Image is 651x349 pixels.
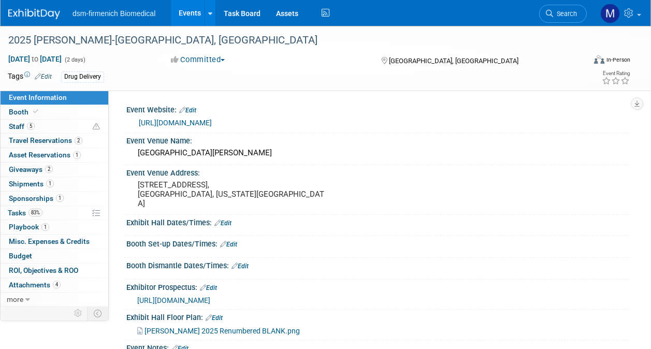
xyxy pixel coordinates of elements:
span: [DATE] [DATE] [8,54,62,64]
span: Event Information [9,93,67,101]
a: Sponsorships1 [1,192,108,206]
div: Exhibit Hall Dates/Times: [126,215,630,228]
td: Personalize Event Tab Strip [69,307,88,320]
span: 4 [53,281,61,288]
a: Staff5 [1,120,108,134]
a: Shipments1 [1,177,108,191]
span: Potential Scheduling Conflict -- at least one attendee is tagged in another overlapping event. [93,122,100,132]
div: Exhibitor Prospectus: [126,280,630,293]
a: Search [539,5,587,23]
div: Event Format [540,54,630,69]
span: Misc. Expenses & Credits [9,237,90,245]
span: 1 [41,223,49,231]
div: Drug Delivery [61,71,104,82]
span: Shipments [9,180,54,188]
a: Giveaways2 [1,163,108,177]
span: dsm-firmenich Biomedical [73,9,155,18]
div: Event Venue Name: [126,133,630,146]
span: 1 [46,180,54,187]
div: [GEOGRAPHIC_DATA][PERSON_NAME] [134,145,623,161]
span: Staff [9,122,35,130]
td: Toggle Event Tabs [88,307,109,320]
a: Edit [35,73,52,80]
div: 2025 [PERSON_NAME]-[GEOGRAPHIC_DATA], [GEOGRAPHIC_DATA] [5,31,577,50]
span: Budget [9,252,32,260]
span: more [7,295,23,303]
a: Asset Reservations1 [1,148,108,162]
span: 2 [75,137,82,144]
a: Edit [220,241,237,248]
a: Budget [1,249,108,263]
a: Edit [179,107,196,114]
span: Tasks [8,209,42,217]
span: Booth [9,108,40,116]
a: Playbook1 [1,220,108,234]
span: Attachments [9,281,61,289]
a: [URL][DOMAIN_NAME] [137,296,210,304]
div: In-Person [606,56,630,64]
div: Exhibit Hall Floor Plan: [126,310,630,323]
button: Committed [167,54,229,65]
a: Travel Reservations2 [1,134,108,148]
a: Tasks83% [1,206,108,220]
a: Event Information [1,91,108,105]
img: Format-Inperson.png [594,55,604,64]
div: Booth Dismantle Dates/Times: [126,258,630,271]
span: Travel Reservations [9,136,82,144]
span: Sponsorships [9,194,64,202]
span: 5 [27,122,35,130]
img: Melanie Davison [600,4,620,23]
span: [PERSON_NAME] 2025 Renumbered BLANK.png [144,327,300,335]
span: Playbook [9,223,49,231]
pre: [STREET_ADDRESS], ​​​​​​​[GEOGRAPHIC_DATA], [US_STATE][GEOGRAPHIC_DATA] [138,180,325,208]
a: Misc. Expenses & Credits [1,235,108,249]
span: Giveaways [9,165,53,173]
span: 2 [45,165,53,173]
span: 83% [28,209,42,216]
a: Edit [200,284,217,292]
a: [URL][DOMAIN_NAME] [139,119,212,127]
span: Asset Reservations [9,151,81,159]
span: to [30,55,40,63]
a: Edit [206,314,223,322]
img: ExhibitDay [8,9,60,19]
div: Booth Set-up Dates/Times: [126,236,630,250]
div: Event Website: [126,102,630,115]
a: Booth [1,105,108,119]
a: Attachments4 [1,278,108,292]
span: 1 [73,151,81,159]
a: Edit [214,220,232,227]
div: Event Rating [602,71,630,76]
a: more [1,293,108,307]
span: 1 [56,194,64,202]
span: (2 days) [64,56,85,63]
td: Tags [8,71,52,83]
div: Event Venue Address: [126,165,630,178]
span: ROI, Objectives & ROO [9,266,78,274]
a: Edit [232,263,249,270]
span: Search [553,10,577,18]
i: Booth reservation complete [33,109,38,114]
a: [PERSON_NAME] 2025 Renumbered BLANK.png [137,327,300,335]
a: ROI, Objectives & ROO [1,264,108,278]
span: [GEOGRAPHIC_DATA], [GEOGRAPHIC_DATA] [389,57,518,65]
